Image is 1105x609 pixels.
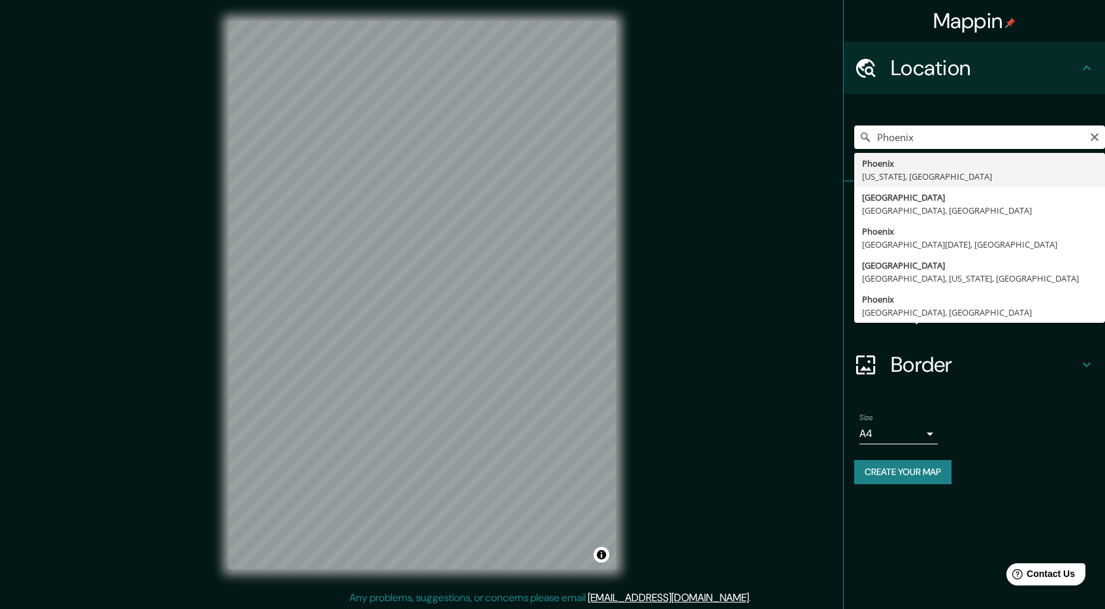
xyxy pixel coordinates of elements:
[1089,130,1100,142] button: Clear
[862,170,1097,183] div: [US_STATE], [GEOGRAPHIC_DATA]
[859,423,938,444] div: A4
[862,306,1097,319] div: [GEOGRAPHIC_DATA], [GEOGRAPHIC_DATA]
[594,547,609,563] button: Toggle attribution
[854,125,1105,149] input: Pick your city or area
[229,21,616,569] canvas: Map
[891,55,1079,81] h4: Location
[862,272,1097,285] div: [GEOGRAPHIC_DATA], [US_STATE], [GEOGRAPHIC_DATA]
[844,182,1105,234] div: Pins
[751,590,753,606] div: .
[891,352,1079,378] h4: Border
[844,338,1105,391] div: Border
[862,259,1097,272] div: [GEOGRAPHIC_DATA]
[753,590,756,606] div: .
[891,299,1079,325] h4: Layout
[844,42,1105,94] div: Location
[862,204,1097,217] div: [GEOGRAPHIC_DATA], [GEOGRAPHIC_DATA]
[854,460,952,484] button: Create your map
[844,286,1105,338] div: Layout
[349,590,751,606] p: Any problems, suggestions, or concerns please email .
[989,558,1091,595] iframe: Help widget launcher
[862,225,1097,238] div: Phoenix
[862,238,1097,251] div: [GEOGRAPHIC_DATA][DATE], [GEOGRAPHIC_DATA]
[862,191,1097,204] div: [GEOGRAPHIC_DATA]
[588,591,749,604] a: [EMAIL_ADDRESS][DOMAIN_NAME]
[862,157,1097,170] div: Phoenix
[1005,18,1016,28] img: pin-icon.png
[862,293,1097,306] div: Phoenix
[859,412,873,423] label: Size
[933,8,1016,34] h4: Mappin
[844,234,1105,286] div: Style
